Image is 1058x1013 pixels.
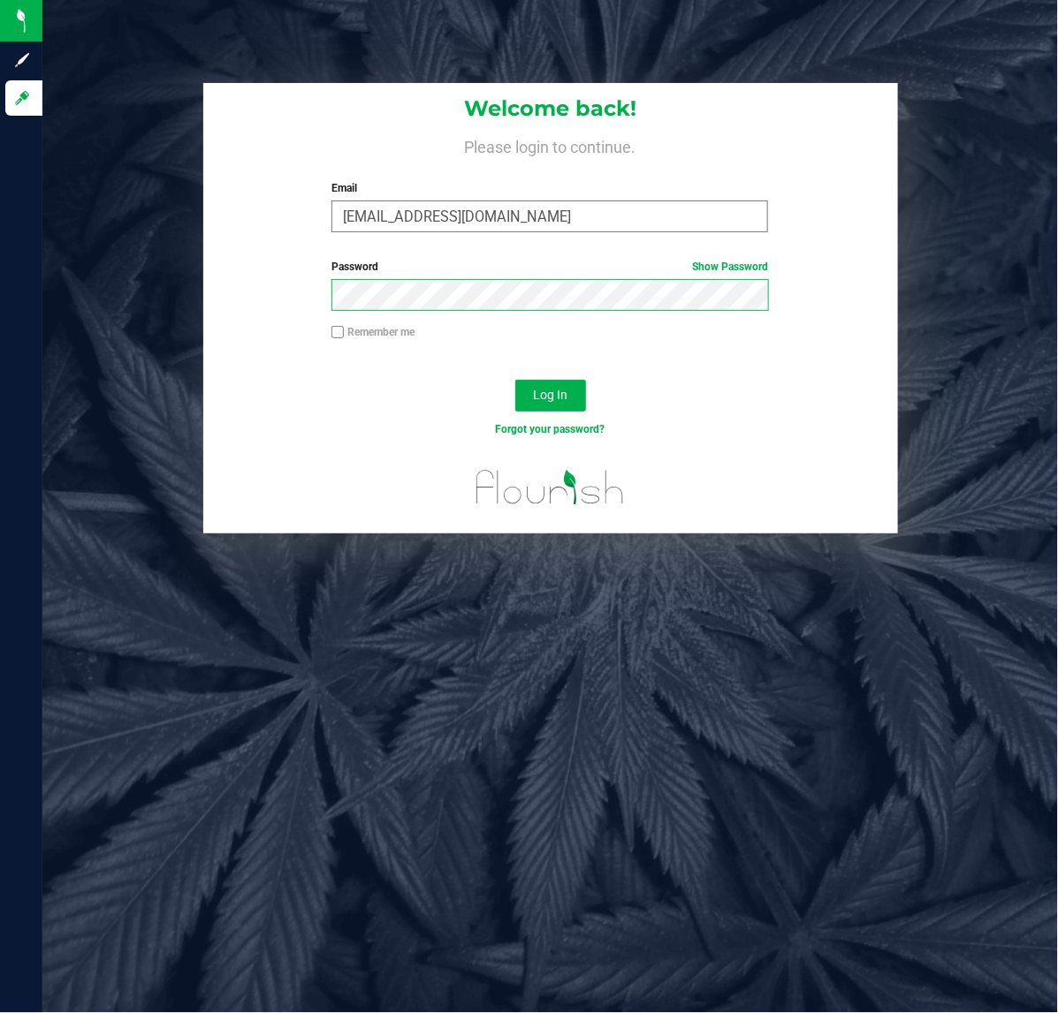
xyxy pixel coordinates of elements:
[331,324,415,340] label: Remember me
[495,423,605,435] a: Forgot your password?
[331,180,768,196] label: Email
[203,134,898,155] h4: Please login to continue.
[331,326,344,338] input: Remember me
[533,388,567,402] span: Log In
[203,97,898,120] h1: Welcome back!
[515,380,586,412] button: Log In
[463,456,637,519] img: flourish_logo.svg
[331,261,378,273] span: Password
[13,51,31,69] inline-svg: Sign up
[692,261,768,273] a: Show Password
[13,89,31,107] inline-svg: Log in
